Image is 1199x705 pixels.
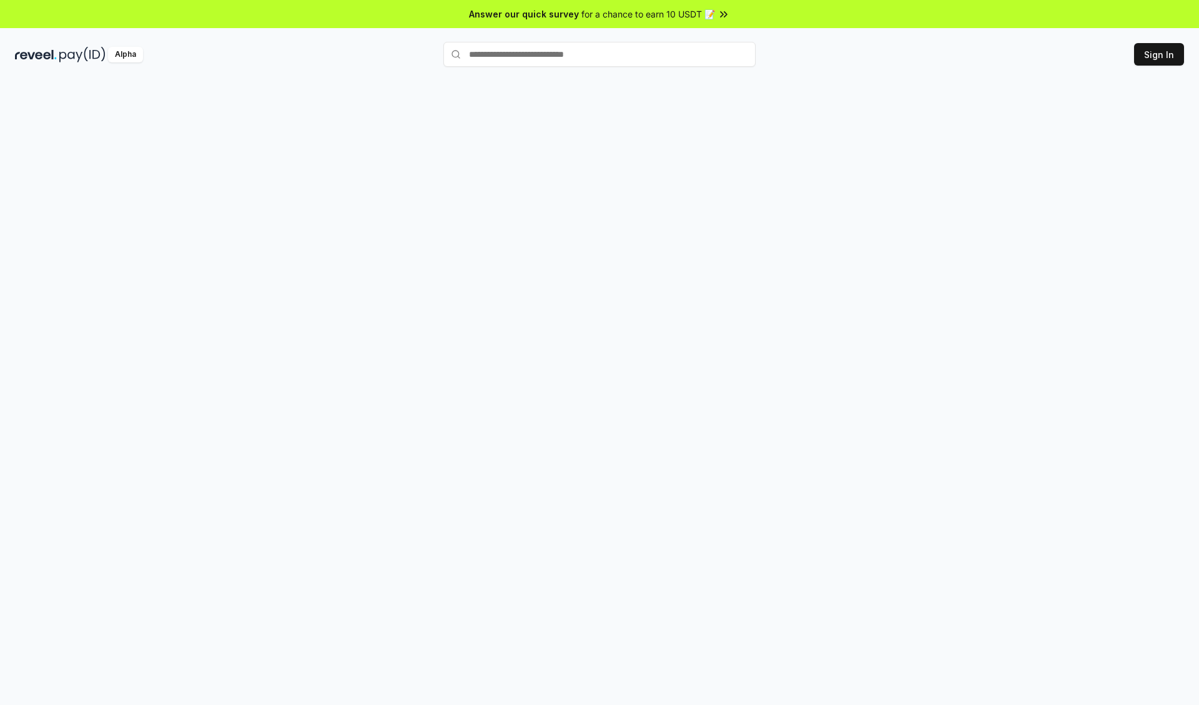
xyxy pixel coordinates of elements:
button: Sign In [1134,43,1184,66]
div: Alpha [108,47,143,62]
span: for a chance to earn 10 USDT 📝 [581,7,715,21]
span: Answer our quick survey [469,7,579,21]
img: reveel_dark [15,47,57,62]
img: pay_id [59,47,106,62]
